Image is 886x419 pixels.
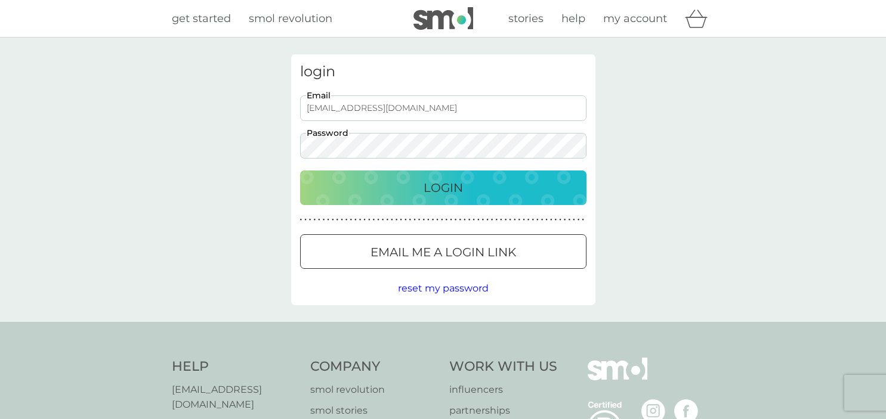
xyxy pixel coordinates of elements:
div: basket [685,7,715,30]
p: ● [427,217,430,223]
p: ● [409,217,412,223]
a: my account [603,10,667,27]
p: ● [368,217,371,223]
p: ● [304,217,307,223]
img: smol [588,358,647,398]
p: ● [532,217,534,223]
p: ● [382,217,384,223]
p: ● [418,217,421,223]
span: my account [603,12,667,25]
p: ● [341,217,343,223]
p: ● [514,217,516,223]
p: ● [396,217,398,223]
p: ● [500,217,502,223]
p: ● [332,217,334,223]
a: partnerships [449,403,557,418]
a: smol revolution [249,10,332,27]
p: ● [363,217,366,223]
p: ● [464,217,466,223]
a: influencers [449,382,557,398]
p: ● [550,217,552,223]
p: ● [450,217,452,223]
a: smol revolution [310,382,437,398]
p: ● [536,217,539,223]
h4: Help [172,358,299,376]
p: ● [555,217,557,223]
p: ● [564,217,566,223]
p: ● [495,217,498,223]
a: smol stories [310,403,437,418]
p: ● [541,217,544,223]
p: ● [359,217,362,223]
a: stories [508,10,544,27]
p: ● [441,217,443,223]
span: smol revolution [249,12,332,25]
span: get started [172,12,231,25]
p: ● [509,217,511,223]
p: ● [391,217,393,223]
p: Login [424,178,463,197]
p: ● [354,217,357,223]
p: ● [345,217,348,223]
p: ● [432,217,434,223]
p: ● [422,217,425,223]
p: ● [477,217,480,223]
p: ● [350,217,352,223]
p: ● [405,217,407,223]
p: ● [386,217,388,223]
p: ● [455,217,457,223]
button: Email me a login link [300,234,586,269]
span: reset my password [398,283,489,294]
p: ● [545,217,548,223]
p: ● [318,217,320,223]
p: ● [491,217,493,223]
p: ● [468,217,471,223]
h4: Company [310,358,437,376]
p: ● [559,217,561,223]
p: ● [313,217,316,223]
span: stories [508,12,544,25]
p: ● [473,217,475,223]
p: ● [300,217,302,223]
button: Login [300,170,586,205]
p: ● [459,217,461,223]
img: smol [413,7,473,30]
p: ● [518,217,521,223]
p: ● [446,217,448,223]
p: ● [327,217,329,223]
p: ● [400,217,402,223]
p: ● [523,217,525,223]
p: ● [323,217,325,223]
a: get started [172,10,231,27]
p: ● [486,217,489,223]
p: ● [373,217,375,223]
p: ● [527,217,530,223]
button: reset my password [398,281,489,296]
p: ● [309,217,311,223]
p: ● [377,217,379,223]
p: ● [436,217,439,223]
p: ● [482,217,484,223]
p: ● [582,217,584,223]
p: ● [578,217,580,223]
a: [EMAIL_ADDRESS][DOMAIN_NAME] [172,382,299,412]
p: ● [573,217,575,223]
p: ● [337,217,339,223]
p: Email me a login link [371,243,516,262]
p: ● [505,217,507,223]
p: ● [568,217,570,223]
h3: login [300,63,586,80]
p: ● [413,217,416,223]
h4: Work With Us [449,358,557,376]
span: help [561,12,585,25]
a: help [561,10,585,27]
